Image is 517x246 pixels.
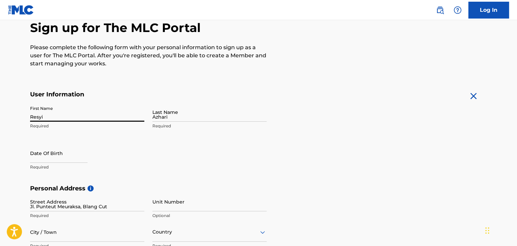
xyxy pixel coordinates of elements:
[451,3,464,17] div: Help
[483,214,517,246] iframe: Chat Widget
[8,5,34,15] img: MLC Logo
[30,185,487,192] h5: Personal Address
[30,123,144,129] p: Required
[30,213,144,219] p: Required
[485,220,489,241] div: Drag
[30,164,144,170] p: Required
[468,91,479,101] img: close
[30,43,267,68] p: Please complete the following form with your personal information to sign up as a user for The ML...
[436,6,444,14] img: search
[30,20,487,35] h2: Sign up for The MLC Portal
[468,2,509,19] a: Log In
[433,3,447,17] a: Public Search
[453,6,462,14] img: help
[30,91,267,98] h5: User Information
[152,123,267,129] p: Required
[152,213,267,219] p: Optional
[88,185,94,191] span: i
